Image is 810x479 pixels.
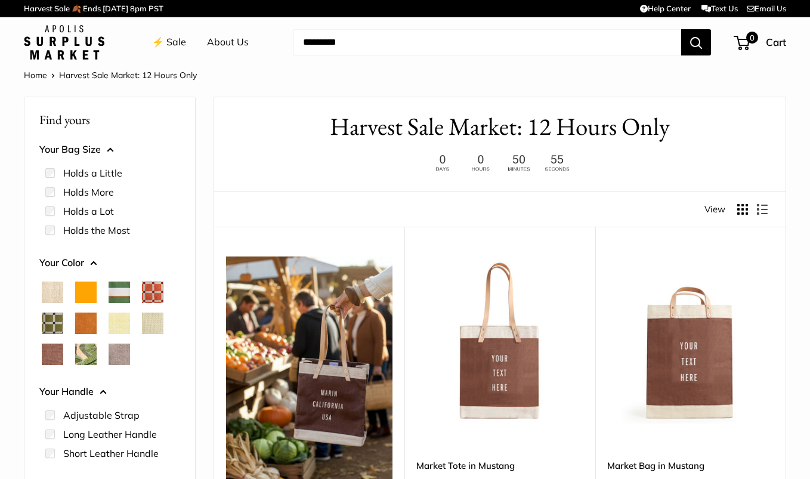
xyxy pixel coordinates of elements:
[63,166,122,180] label: Holds a Little
[701,4,738,13] a: Text Us
[75,282,97,303] button: Orange
[735,33,786,52] a: 0 Cart
[39,108,180,131] p: Find yours
[607,257,774,423] img: Market Bag in Mustang
[152,33,186,51] a: ⚡️ Sale
[142,313,163,334] button: Mint Sorbet
[109,344,130,365] button: Taupe
[232,109,768,144] h1: Harvest Sale Market: 12 Hours Only
[416,257,583,423] img: Market Tote in Mustang
[640,4,691,13] a: Help Center
[42,313,63,334] button: Chenille Window Sage
[757,204,768,215] button: Display products as list
[24,25,104,60] img: Apolis: Surplus Market
[63,204,114,218] label: Holds a Lot
[607,459,774,472] a: Market Bag in Mustang
[39,383,180,401] button: Your Handle
[746,32,758,44] span: 0
[737,204,748,215] button: Display products as grid
[24,70,47,81] a: Home
[747,4,786,13] a: Email Us
[39,141,180,159] button: Your Bag Size
[416,459,583,472] a: Market Tote in Mustang
[766,36,786,48] span: Cart
[109,282,130,303] button: Court Green
[425,152,574,175] img: 12 hours only. Ends at 8pm
[63,185,114,199] label: Holds More
[63,446,159,461] label: Short Leather Handle
[607,257,774,423] a: Market Bag in MustangMarket Bag in Mustang
[42,282,63,303] button: Natural
[704,201,725,218] span: View
[681,29,711,55] button: Search
[24,67,197,83] nav: Breadcrumb
[39,254,180,272] button: Your Color
[59,70,197,81] span: Harvest Sale Market: 12 Hours Only
[109,313,130,334] button: Daisy
[416,257,583,423] a: Market Tote in MustangMarket Tote in Mustang
[75,344,97,365] button: Palm Leaf
[42,344,63,365] button: Mustang
[75,313,97,334] button: Cognac
[293,29,681,55] input: Search...
[63,427,157,441] label: Long Leather Handle
[207,33,249,51] a: About Us
[63,408,140,422] label: Adjustable Strap
[63,223,130,237] label: Holds the Most
[142,282,163,303] button: Chenille Window Brick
